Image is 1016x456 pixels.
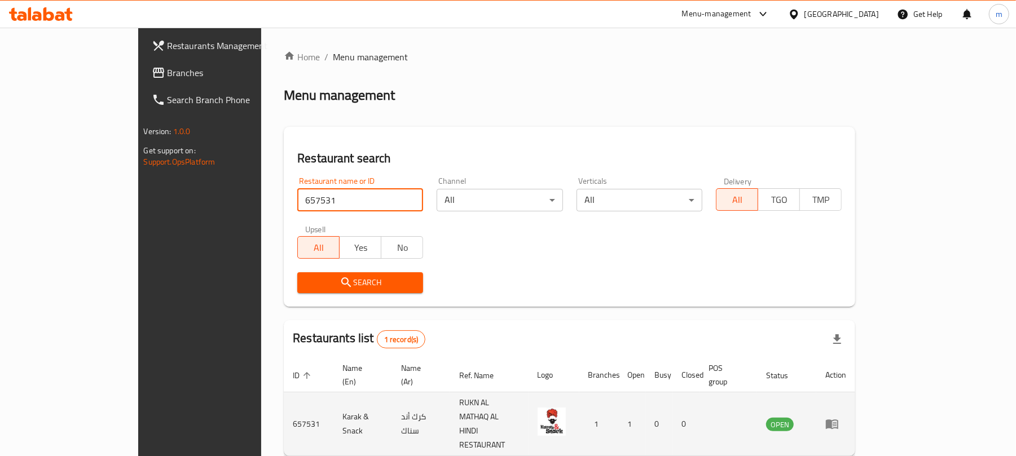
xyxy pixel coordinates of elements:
[168,39,299,52] span: Restaurants Management
[284,86,395,104] h2: Menu management
[724,177,752,185] label: Delivery
[709,361,744,388] span: POS group
[377,330,426,348] div: Total records count
[143,32,308,59] a: Restaurants Management
[646,392,673,456] td: 0
[143,86,308,113] a: Search Branch Phone
[302,240,335,256] span: All
[619,358,646,392] th: Open
[377,334,425,345] span: 1 record(s)
[673,392,700,456] td: 0
[401,361,437,388] span: Name (Ar)
[297,189,423,211] input: Search for restaurant name or ID..
[284,392,333,456] td: 657531
[324,50,328,64] li: /
[579,392,619,456] td: 1
[306,276,414,290] span: Search
[459,369,508,382] span: Ref. Name
[763,192,795,208] span: TGO
[342,361,379,388] span: Name (En)
[144,154,215,169] a: Support.OpsPlatform
[996,8,1002,20] span: m
[758,188,800,211] button: TGO
[619,392,646,456] td: 1
[682,7,751,21] div: Menu-management
[804,192,837,208] span: TMP
[305,225,326,233] label: Upsell
[386,240,419,256] span: No
[284,358,855,456] table: enhanced table
[721,192,754,208] span: All
[333,50,408,64] span: Menu management
[339,236,381,259] button: Yes
[577,189,702,211] div: All
[144,143,196,158] span: Get support on:
[766,418,794,431] span: OPEN
[766,369,803,382] span: Status
[529,358,579,392] th: Logo
[297,236,340,259] button: All
[143,59,308,86] a: Branches
[825,417,846,431] div: Menu
[297,150,842,167] h2: Restaurant search
[381,236,423,259] button: No
[293,369,314,382] span: ID
[804,8,879,20] div: [GEOGRAPHIC_DATA]
[173,124,191,139] span: 1.0.0
[816,358,855,392] th: Action
[766,418,794,431] div: OPEN
[344,240,377,256] span: Yes
[284,50,855,64] nav: breadcrumb
[392,392,450,456] td: كرك أند سناك
[673,358,700,392] th: Closed
[144,124,171,139] span: Version:
[297,272,423,293] button: Search
[333,392,392,456] td: Karak & Snack
[437,189,562,211] div: All
[450,392,528,456] td: RUKN AL MATHAQ AL HINDI RESTAURANT
[646,358,673,392] th: Busy
[168,66,299,79] span: Branches
[168,93,299,107] span: Search Branch Phone
[293,330,425,348] h2: Restaurants list
[579,358,619,392] th: Branches
[538,408,566,436] img: Karak & Snack
[799,188,842,211] button: TMP
[716,188,758,211] button: All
